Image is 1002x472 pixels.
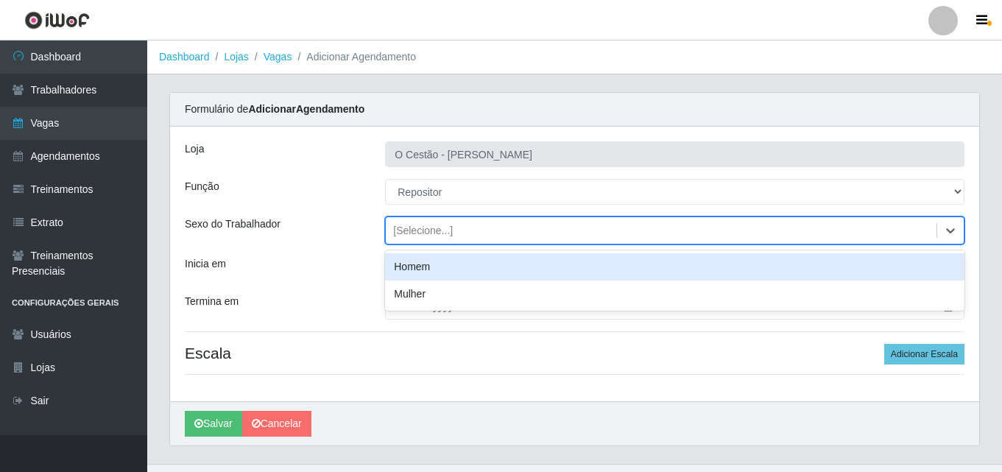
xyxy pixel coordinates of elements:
[185,294,239,309] label: Termina em
[884,344,964,364] button: Adicionar Escala
[292,49,416,65] li: Adicionar Agendamento
[393,223,453,239] div: [Selecione...]
[385,253,964,281] div: Homem
[264,51,292,63] a: Vagas
[170,93,979,127] div: Formulário de
[185,216,281,232] label: Sexo do Trabalhador
[185,179,219,194] label: Função
[224,51,248,63] a: Lojas
[185,344,964,362] h4: Escala
[185,411,242,437] button: Salvar
[185,141,204,157] label: Loja
[242,411,311,437] a: Cancelar
[248,103,364,115] strong: Adicionar Agendamento
[385,281,964,308] div: Mulher
[24,11,90,29] img: CoreUI Logo
[159,51,210,63] a: Dashboard
[147,40,1002,74] nav: breadcrumb
[185,256,226,272] label: Inicia em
